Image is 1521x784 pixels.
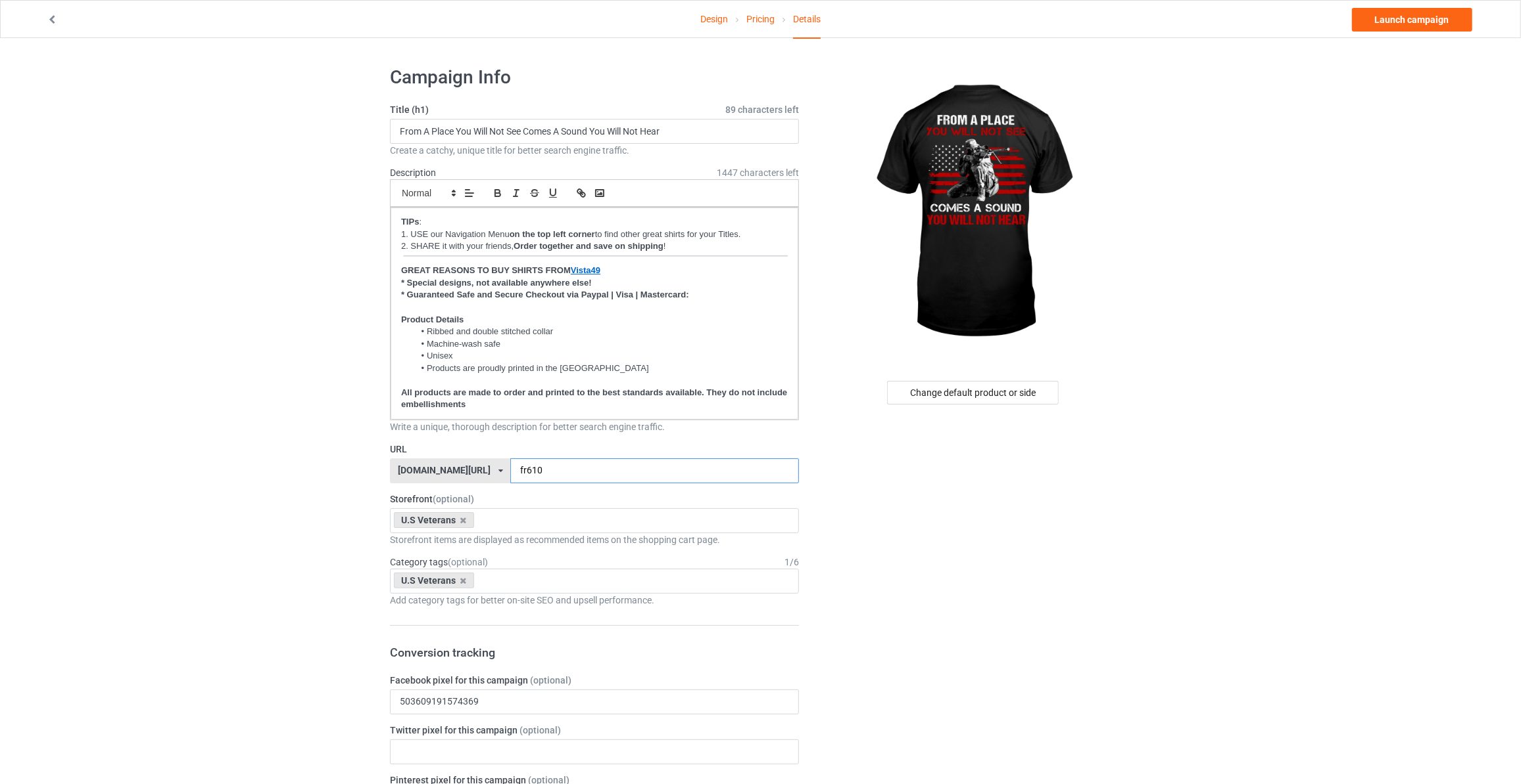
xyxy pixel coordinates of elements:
[390,144,799,157] div: Create a catchy, unique title for better search engine traffic.
[390,443,799,456] label: URL
[785,555,799,569] div: 1 / 6
[700,1,728,37] a: Design
[390,103,799,116] label: Title (h1)
[448,557,488,567] span: (optional)
[510,229,595,239] strong: on the top left corner
[725,103,799,116] span: 89 characters left
[793,1,821,39] div: Details
[401,278,592,288] strong: * Special designs, not available anywhere else!
[401,216,788,229] p: :
[746,1,775,37] a: Pricing
[401,265,571,275] strong: GREAT REASONS TO BUY SHIRTS FROM
[514,241,664,251] strong: Order together and save on shipping
[401,229,788,241] p: 1. USE our Navigation Menu to find other great shirts for your Titles.
[390,724,799,737] label: Twitter pixel for this campaign
[401,240,788,253] p: 2. SHARE it with your friends, !
[390,492,799,506] label: Storefront
[414,362,788,374] li: Products are proudly printed in the [GEOGRAPHIC_DATA]
[414,326,788,338] li: Ribbed and double stitched collar
[433,494,474,504] span: (optional)
[390,594,799,607] div: Add category tags for better on-site SEO and upsell performance.
[398,466,491,475] div: [DOMAIN_NAME][URL]
[519,725,561,735] span: (optional)
[717,166,799,179] span: 1447 characters left
[887,381,1059,404] div: Change default product or side
[390,420,799,433] div: Write a unique, thorough description for better search engine traffic.
[390,66,799,89] h1: Campaign Info
[401,254,788,261] img: Screenshot_at_Jul_03_11-49-29.png
[401,315,464,324] strong: Product Details
[414,350,788,362] li: Unisex
[571,265,600,275] a: Vista49
[390,533,799,546] div: Storefront items are displayed as recommended items on the shopping cart page.
[390,555,488,569] label: Category tags
[390,167,436,178] label: Description
[401,217,419,227] strong: TIPs
[414,338,788,350] li: Machine-wash safe
[401,290,689,299] strong: * Guaranteed Safe and Secure Checkout via Paypal | Visa | Mastercard:
[390,645,799,660] h3: Conversion tracking
[390,674,799,687] label: Facebook pixel for this campaign
[401,387,790,410] strong: All products are made to order and printed to the best standards available. They do not include e...
[1352,8,1472,32] a: Launch campaign
[394,512,474,528] div: U.S Veterans
[394,573,474,588] div: U.S Veterans
[530,675,571,686] span: (optional)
